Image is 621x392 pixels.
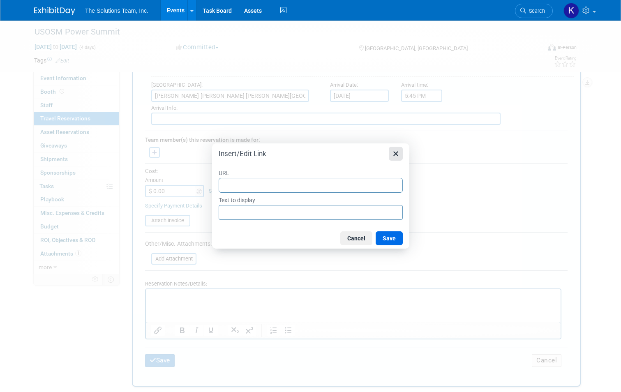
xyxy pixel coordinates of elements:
[219,149,266,158] h1: Insert/Edit Link
[526,8,545,14] span: Search
[563,3,579,18] img: Kaelon Harris
[85,7,148,14] span: The Solutions Team, Inc.
[376,231,403,245] button: Save
[340,231,372,245] button: Cancel
[219,194,403,205] label: Text to display
[5,3,411,12] body: Rich Text Area. Press ALT-0 for help.
[389,147,403,161] button: Close
[515,4,553,18] a: Search
[34,7,75,15] img: ExhibitDay
[219,167,403,178] label: URL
